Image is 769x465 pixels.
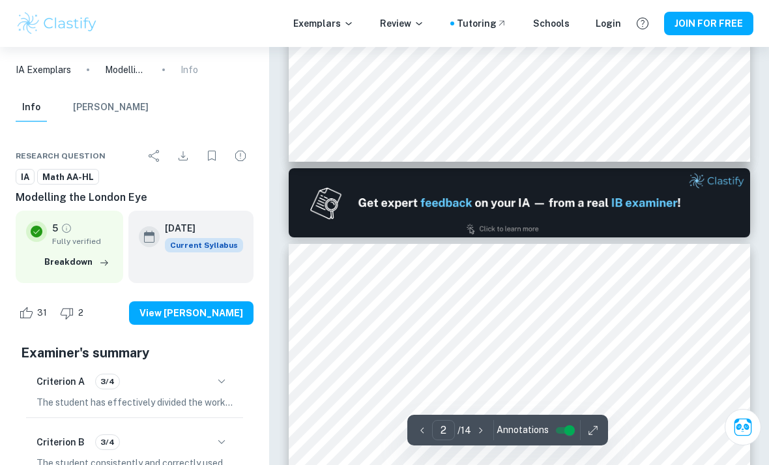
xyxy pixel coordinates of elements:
a: Tutoring [457,16,507,31]
h6: [DATE] [165,221,233,235]
a: Math AA-HL [37,169,99,185]
span: 2 [71,307,91,320]
span: Math AA-HL [38,171,98,184]
button: View [PERSON_NAME] [129,301,254,325]
p: 5 [52,221,58,235]
h5: Examiner's summary [21,343,248,363]
button: Info [16,93,47,122]
img: Ad [289,168,750,237]
a: IA [16,169,35,185]
span: IA [16,171,34,184]
img: Clastify logo [16,10,98,37]
button: [PERSON_NAME] [73,93,149,122]
p: Modelling the London Eye [105,63,147,77]
p: The student has effectively divided the work into clear sections, including an introduction, body... [36,395,233,410]
a: IA Exemplars [16,63,71,77]
div: Like [16,303,54,323]
span: Fully verified [52,235,113,247]
div: Dislike [57,303,91,323]
h6: Criterion B [36,435,85,449]
div: Download [170,143,196,169]
div: Report issue [227,143,254,169]
span: 3/4 [96,436,119,448]
p: Exemplars [293,16,354,31]
span: 31 [30,307,54,320]
button: Help and Feedback [631,12,654,35]
span: Annotations [497,423,549,437]
span: Current Syllabus [165,238,243,252]
a: Schools [533,16,570,31]
button: Ask Clai [725,409,761,445]
div: This exemplar is based on the current syllabus. Feel free to refer to it for inspiration/ideas wh... [165,238,243,252]
div: Bookmark [199,143,225,169]
button: Breakdown [41,252,113,272]
h6: Modelling the London Eye [16,190,254,205]
a: Login [596,16,621,31]
span: 3/4 [96,376,119,387]
h6: Criterion A [36,374,85,389]
p: Review [380,16,424,31]
span: Research question [16,150,106,162]
div: Share [141,143,167,169]
button: JOIN FOR FREE [664,12,753,35]
a: Grade fully verified [61,222,72,234]
p: / 14 [457,423,471,438]
p: Info [181,63,198,77]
